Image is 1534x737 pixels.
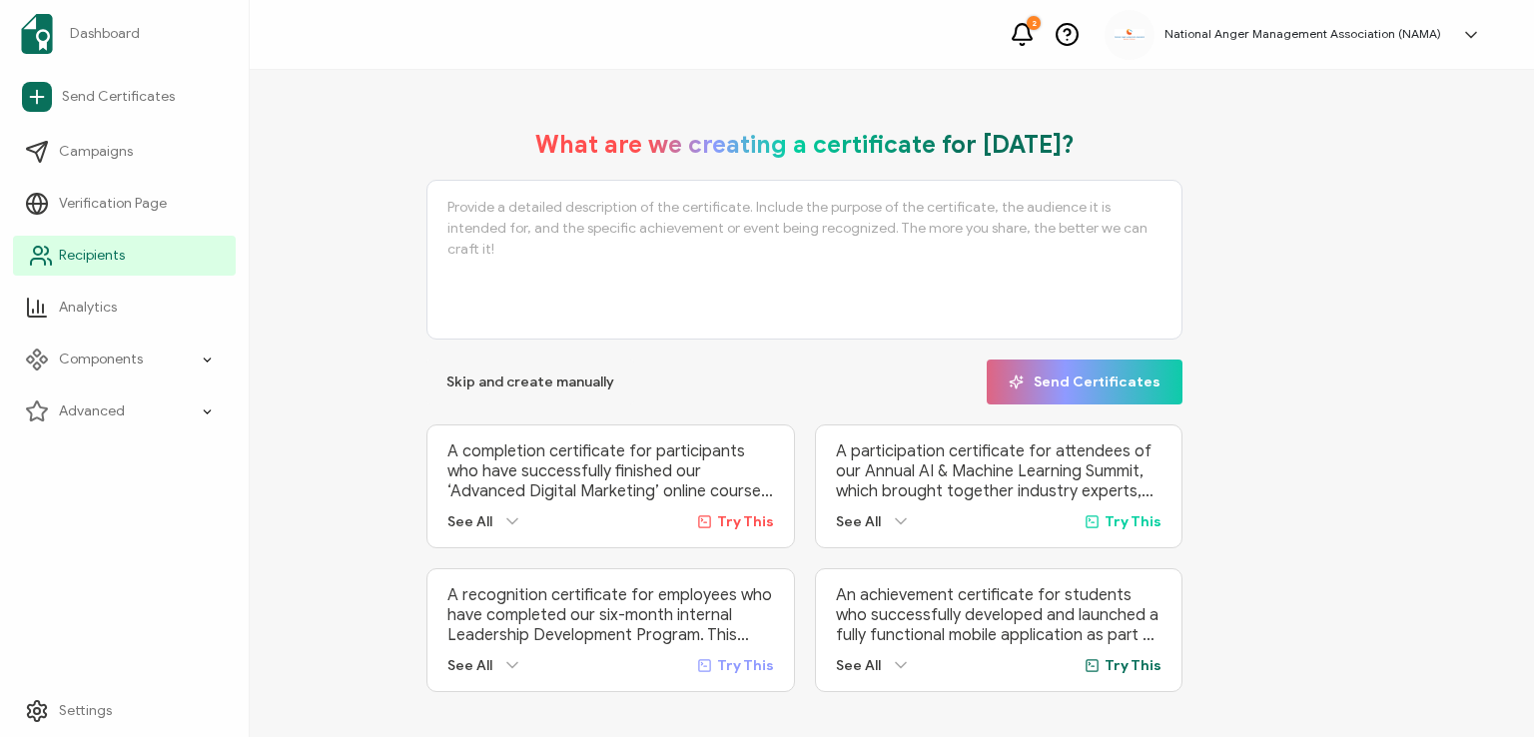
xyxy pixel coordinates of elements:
[59,142,133,162] span: Campaigns
[70,24,140,44] span: Dashboard
[836,657,881,674] span: See All
[426,360,634,404] button: Skip and create manually
[1164,27,1441,41] h5: National Anger Management Association (NAMA)
[447,657,492,674] span: See All
[62,87,175,107] span: Send Certificates
[717,513,774,530] span: Try This
[21,14,53,54] img: sertifier-logomark-colored.svg
[1115,29,1145,40] img: 3ca2817c-e862-47f7-b2ec-945eb25c4a6c.jpg
[13,184,236,224] a: Verification Page
[59,194,167,214] span: Verification Page
[1105,657,1161,674] span: Try This
[13,132,236,172] a: Campaigns
[13,6,236,62] a: Dashboard
[535,130,1075,160] h1: What are we creating a certificate for [DATE]?
[59,298,117,318] span: Analytics
[446,375,614,389] span: Skip and create manually
[59,246,125,266] span: Recipients
[13,236,236,276] a: Recipients
[59,701,112,721] span: Settings
[447,585,773,645] p: A recognition certificate for employees who have completed our six-month internal Leadership Deve...
[717,657,774,674] span: Try This
[59,401,125,421] span: Advanced
[13,691,236,731] a: Settings
[1027,16,1041,30] div: 2
[447,513,492,530] span: See All
[836,513,881,530] span: See All
[13,74,236,120] a: Send Certificates
[447,441,773,501] p: A completion certificate for participants who have successfully finished our ‘Advanced Digital Ma...
[1009,374,1160,389] span: Send Certificates
[13,288,236,328] a: Analytics
[836,585,1161,645] p: An achievement certificate for students who successfully developed and launched a fully functiona...
[1105,513,1161,530] span: Try This
[836,441,1161,501] p: A participation certificate for attendees of our Annual AI & Machine Learning Summit, which broug...
[987,360,1182,404] button: Send Certificates
[59,350,143,369] span: Components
